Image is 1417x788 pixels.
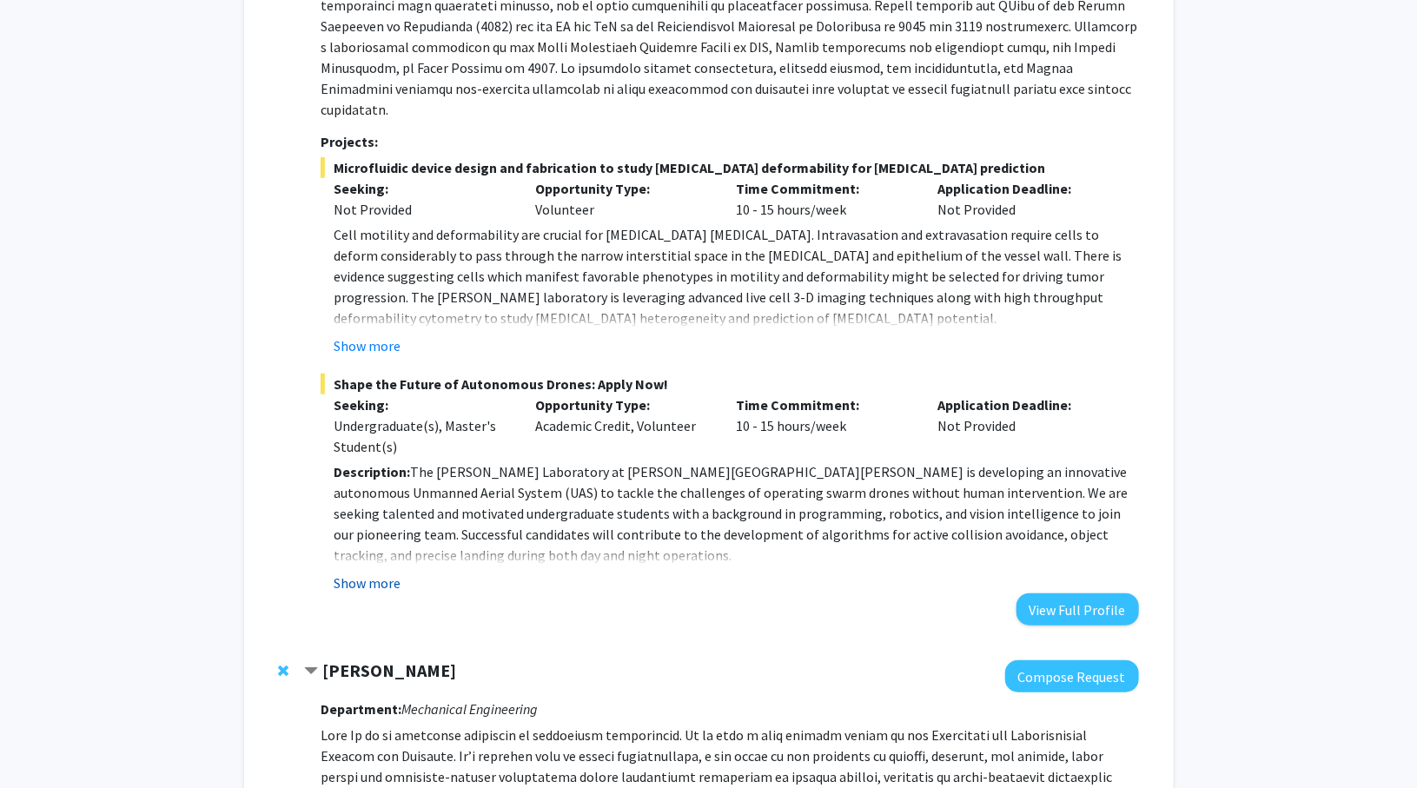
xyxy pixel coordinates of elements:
p: Opportunity Type: [535,178,711,199]
span: Shape the Future of Autonomous Drones: Apply Now! [321,374,1138,394]
iframe: Chat [13,710,74,775]
button: View Full Profile [1016,593,1139,626]
p: The [PERSON_NAME] Laboratory at [PERSON_NAME][GEOGRAPHIC_DATA][PERSON_NAME] is developing an inno... [334,461,1138,566]
span: Remove Chen Li from bookmarks [279,664,289,678]
strong: Department: [321,700,401,718]
i: Mechanical Engineering [401,700,538,718]
p: Seeking: [334,178,509,199]
strong: Projects: [321,133,378,150]
div: 10 - 15 hours/week [723,178,924,220]
p: Opportunity Type: [535,394,711,415]
div: Undergraduate(s), Master's Student(s) [334,415,509,457]
button: Compose Request to Chen Li [1005,660,1139,692]
span: Contract Chen Li Bookmark [304,665,318,679]
p: Application Deadline: [937,394,1113,415]
strong: Description: [334,463,410,480]
button: Show more [334,335,401,356]
span: Microfluidic device design and fabrication to study [MEDICAL_DATA] deformability for [MEDICAL_DAT... [321,157,1138,178]
p: Application Deadline: [937,178,1113,199]
button: Show more [334,573,401,593]
p: Seeking: [334,394,509,415]
p: Time Commitment: [736,394,911,415]
div: Not Provided [924,394,1126,457]
div: 10 - 15 hours/week [723,394,924,457]
div: Not Provided [334,199,509,220]
strong: [PERSON_NAME] [322,659,456,681]
div: Not Provided [924,178,1126,220]
p: Cell motility and deformability are crucial for [MEDICAL_DATA] [MEDICAL_DATA]. Intravasation and ... [334,224,1138,328]
div: Academic Credit, Volunteer [522,394,724,457]
div: Volunteer [522,178,724,220]
p: Time Commitment: [736,178,911,199]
